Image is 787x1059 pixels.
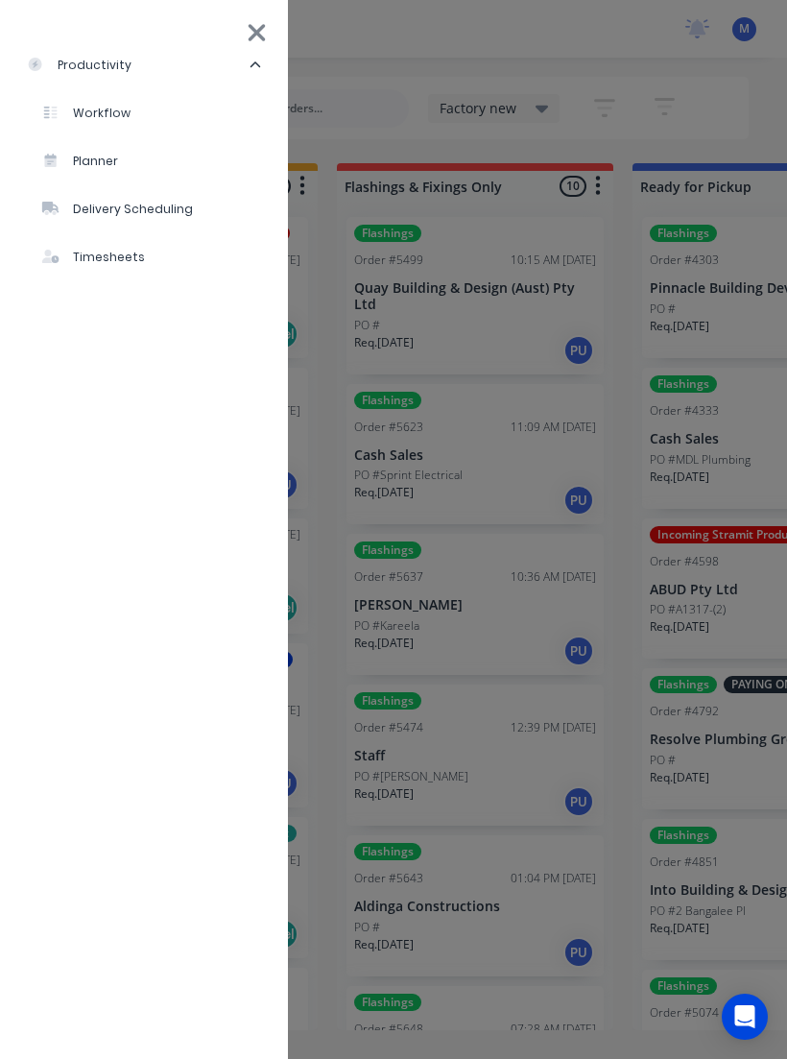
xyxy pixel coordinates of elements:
[42,201,193,218] div: Delivery Scheduling
[27,57,131,74] div: productivity
[722,994,768,1040] div: Open Intercom Messenger
[42,249,145,266] div: Timesheets
[42,105,131,122] div: Workflow
[42,153,118,170] div: Planner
